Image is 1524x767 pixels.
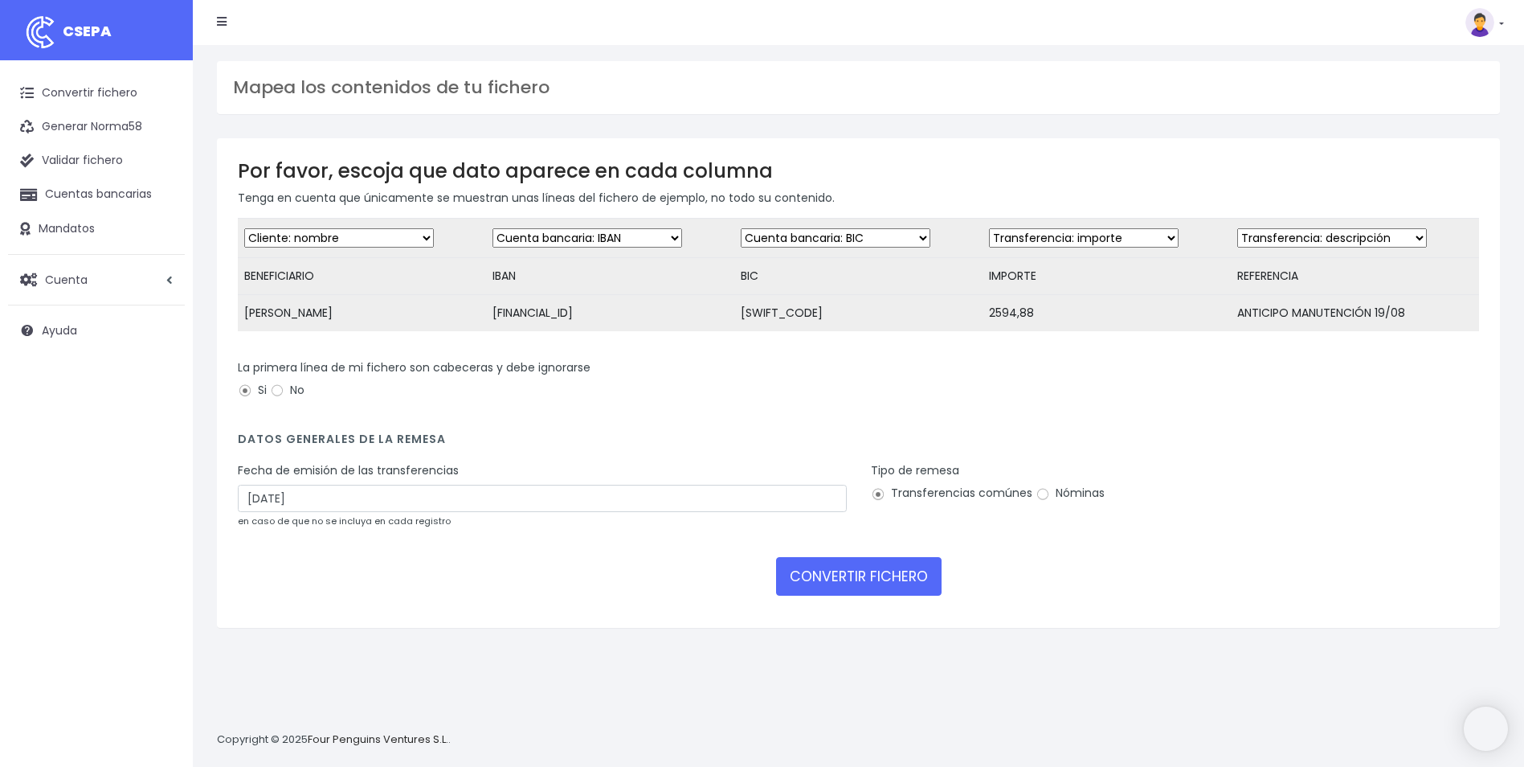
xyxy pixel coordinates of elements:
td: BIC [734,258,983,295]
td: BENEFICIARIO [238,258,486,295]
h4: Datos generales de la remesa [238,433,1479,454]
button: CONVERTIR FICHERO [776,557,942,596]
a: Convertir fichero [8,76,185,110]
a: Ayuda [8,314,185,347]
td: [FINANCIAL_ID] [486,295,734,332]
span: Ayuda [42,322,77,338]
label: Tipo de remesa [871,462,959,479]
p: Tenga en cuenta que únicamente se muestran unas líneas del fichero de ejemplo, no todo su contenido. [238,189,1479,207]
td: 2594,88 [983,295,1231,332]
td: ANTICIPO MANUTENCIÓN 19/08 [1231,295,1479,332]
a: Generar Norma58 [8,110,185,144]
label: La primera línea de mi fichero son cabeceras y debe ignorarse [238,359,590,376]
a: Validar fichero [8,144,185,178]
label: Fecha de emisión de las transferencias [238,462,459,479]
label: Si [238,382,267,399]
a: Cuentas bancarias [8,178,185,211]
td: IMPORTE [983,258,1231,295]
h3: Por favor, escoja que dato aparece en cada columna [238,159,1479,183]
span: CSEPA [63,21,112,41]
h3: Mapea los contenidos de tu fichero [233,77,1484,98]
label: No [270,382,304,399]
p: Copyright © 2025 . [217,732,451,749]
small: en caso de que no se incluya en cada registro [238,515,451,527]
td: IBAN [486,258,734,295]
img: logo [20,12,60,52]
td: REFERENCIA [1231,258,1479,295]
a: Mandatos [8,212,185,246]
td: [PERSON_NAME] [238,295,486,332]
a: Four Penguins Ventures S.L. [308,732,448,747]
label: Nóminas [1036,485,1105,502]
span: Cuenta [45,271,88,287]
a: Cuenta [8,263,185,297]
img: profile [1465,8,1494,37]
td: [SWIFT_CODE] [734,295,983,332]
label: Transferencias comúnes [871,485,1032,502]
